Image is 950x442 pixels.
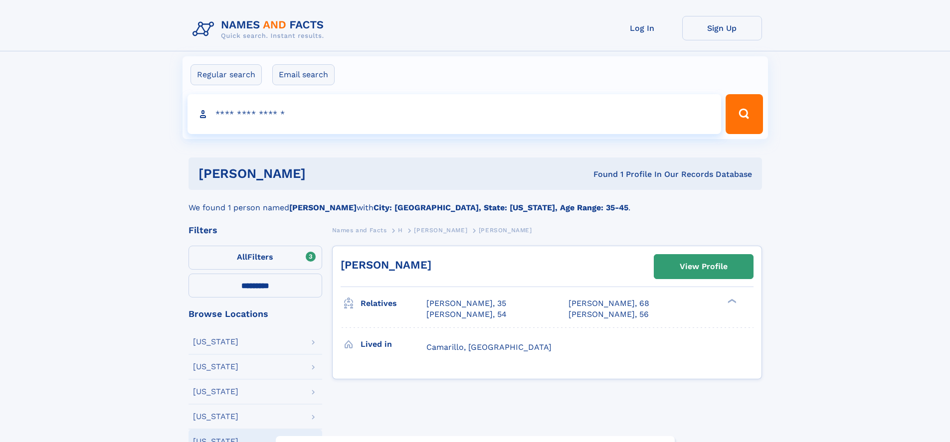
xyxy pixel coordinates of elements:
[414,227,467,234] span: [PERSON_NAME]
[654,255,753,279] a: View Profile
[332,224,387,236] a: Names and Facts
[725,298,737,304] div: ❯
[188,94,722,134] input: search input
[374,203,628,212] b: City: [GEOGRAPHIC_DATA], State: [US_STATE], Age Range: 35-45
[414,224,467,236] a: [PERSON_NAME]
[682,16,762,40] a: Sign Up
[361,336,426,353] h3: Lived in
[189,226,322,235] div: Filters
[341,259,431,271] a: [PERSON_NAME]
[189,16,332,43] img: Logo Names and Facts
[189,246,322,270] label: Filters
[193,363,238,371] div: [US_STATE]
[193,388,238,396] div: [US_STATE]
[190,64,262,85] label: Regular search
[449,169,752,180] div: Found 1 Profile In Our Records Database
[237,252,247,262] span: All
[426,309,507,320] a: [PERSON_NAME], 54
[272,64,335,85] label: Email search
[426,342,552,352] span: Camarillo, [GEOGRAPHIC_DATA]
[680,255,728,278] div: View Profile
[569,309,649,320] a: [PERSON_NAME], 56
[726,94,762,134] button: Search Button
[198,167,450,180] h1: [PERSON_NAME]
[398,224,403,236] a: H
[289,203,357,212] b: [PERSON_NAME]
[602,16,682,40] a: Log In
[426,298,506,309] a: [PERSON_NAME], 35
[479,227,532,234] span: [PERSON_NAME]
[189,190,762,214] div: We found 1 person named with .
[398,227,403,234] span: H
[193,413,238,421] div: [US_STATE]
[569,298,649,309] a: [PERSON_NAME], 68
[193,338,238,346] div: [US_STATE]
[361,295,426,312] h3: Relatives
[189,309,322,318] div: Browse Locations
